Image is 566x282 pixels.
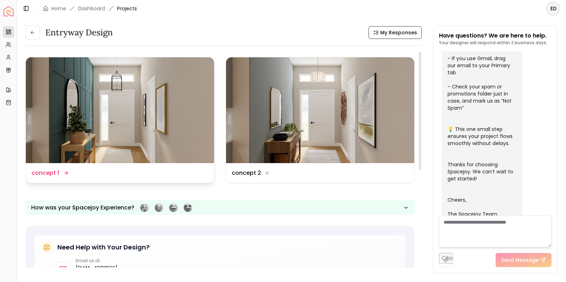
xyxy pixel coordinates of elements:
a: Spacejoy [4,6,13,16]
a: concept 2concept 2 [226,57,415,183]
button: ED [546,1,560,16]
a: Dashboard [78,5,105,12]
h5: Need Help with Your Design? [57,242,150,252]
p: How was your Spacejoy Experience? [31,203,134,212]
p: Email us at [76,258,133,264]
p: Have questions? We are here to help. [439,31,547,40]
p: Your designer will respond within 2 business days. [439,40,547,46]
span: Projects [117,5,137,12]
nav: breadcrumb [43,5,137,12]
button: My Responses [369,26,422,39]
button: How was your Spacejoy Experience?Feeling terribleFeeling badFeeling goodFeeling awesome [25,200,415,215]
a: concept 1concept 1 [25,57,214,183]
span: ED [547,2,560,15]
dd: concept 1 [31,169,59,177]
span: My Responses [380,29,417,36]
dd: concept 2 [232,169,261,177]
a: [EMAIL_ADDRESS][DOMAIN_NAME] [76,264,133,281]
img: concept 2 [226,57,414,163]
img: concept 1 [26,57,214,163]
img: Spacejoy Logo [4,6,13,16]
h3: entryway design [45,27,113,38]
a: Home [51,5,66,12]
